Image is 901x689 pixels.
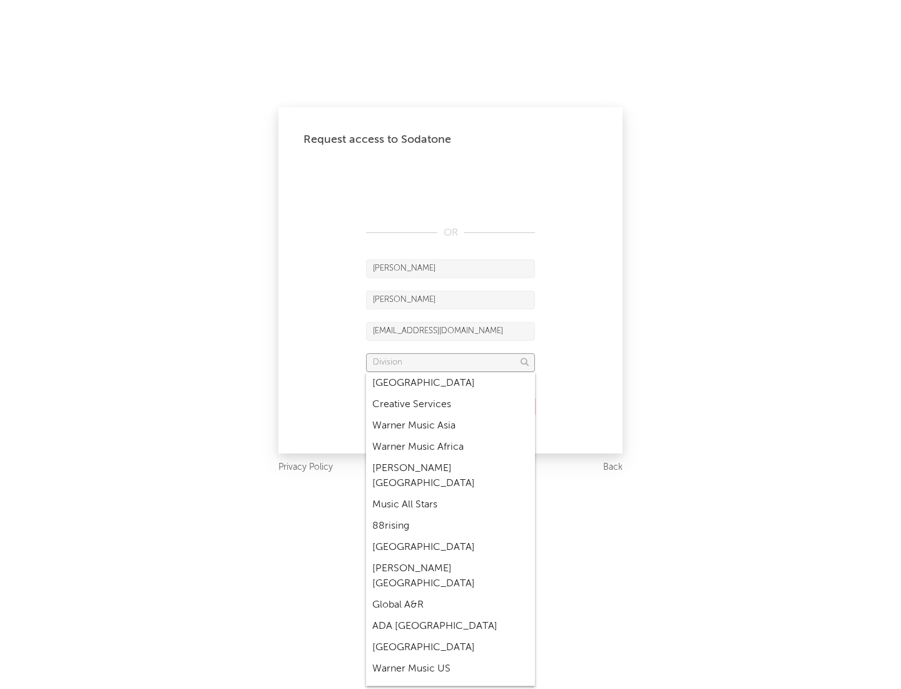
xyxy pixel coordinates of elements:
[366,494,535,515] div: Music All Stars
[366,515,535,537] div: 88rising
[366,594,535,616] div: Global A&R
[303,132,598,147] div: Request access to Sodatone
[366,259,535,278] input: First Name
[366,558,535,594] div: [PERSON_NAME] [GEOGRAPHIC_DATA]
[603,460,623,475] a: Back
[366,537,535,558] div: [GEOGRAPHIC_DATA]
[278,460,333,475] a: Privacy Policy
[366,415,535,437] div: Warner Music Asia
[366,291,535,309] input: Last Name
[366,322,535,341] input: Email
[366,637,535,658] div: [GEOGRAPHIC_DATA]
[366,225,535,241] div: OR
[366,353,535,372] input: Division
[366,616,535,637] div: ADA [GEOGRAPHIC_DATA]
[366,458,535,494] div: [PERSON_NAME] [GEOGRAPHIC_DATA]
[366,373,535,394] div: [GEOGRAPHIC_DATA]
[366,658,535,680] div: Warner Music US
[366,437,535,458] div: Warner Music Africa
[366,394,535,415] div: Creative Services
